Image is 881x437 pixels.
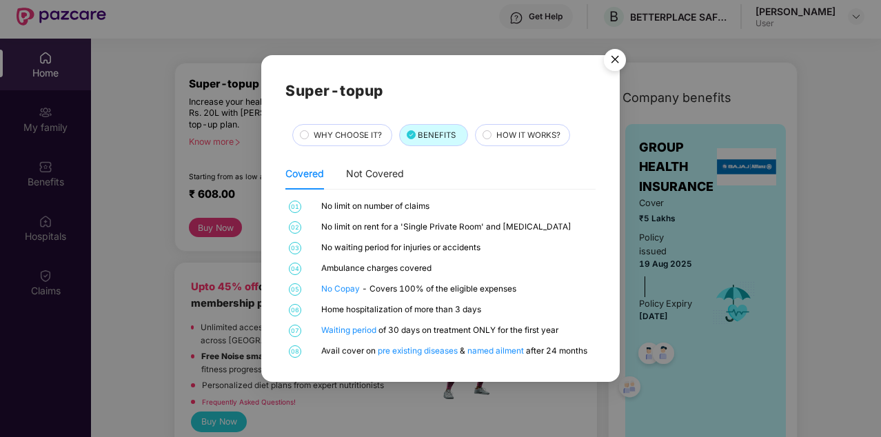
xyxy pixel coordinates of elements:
span: HOW IT WORKS? [496,129,560,141]
div: Not Covered [346,166,404,181]
a: No Copay [321,284,362,294]
span: 07 [289,325,301,337]
span: 04 [289,263,301,275]
a: named ailment [467,346,526,356]
span: 01 [289,201,301,213]
div: Home hospitalization of more than 3 days [321,304,593,316]
a: Waiting period [321,325,378,335]
div: of 30 days on treatment ONLY for the first year [321,325,593,337]
div: - Covers 100% of the eligible expenses [321,283,593,296]
div: Avail cover on & after 24 months [321,345,593,358]
span: 05 [289,283,301,296]
img: svg+xml;base64,PHN2ZyB4bWxucz0iaHR0cDovL3d3dy53My5vcmcvMjAwMC9zdmciIHdpZHRoPSI1NiIgaGVpZ2h0PSI1Ni... [596,43,634,81]
div: No limit on rent for a 'Single Private Room' and [MEDICAL_DATA] [321,221,593,234]
div: Ambulance charges covered [321,263,593,275]
span: BENEFITS [418,129,456,141]
div: No waiting period for injuries or accidents [321,242,593,254]
span: 03 [289,242,301,254]
span: 08 [289,345,301,358]
span: 02 [289,221,301,234]
div: Covered [285,166,324,181]
span: 06 [289,304,301,316]
a: pre existing diseases [378,346,460,356]
div: No limit on number of claims [321,201,593,213]
h2: Super-topup [285,79,596,102]
button: Close [596,42,633,79]
span: WHY CHOOSE IT? [314,129,382,141]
